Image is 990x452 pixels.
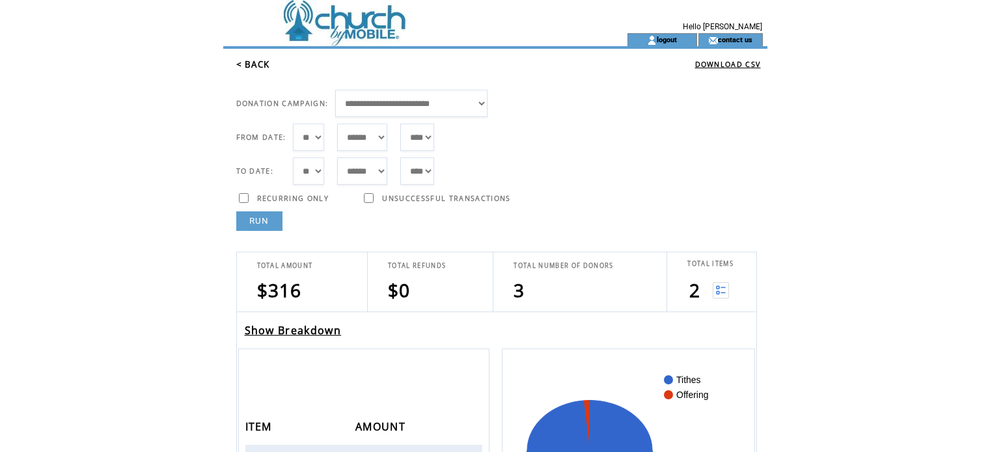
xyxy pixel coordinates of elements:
[257,194,329,203] span: RECURRING ONLY
[687,259,734,268] span: TOTAL ITEMS
[236,99,329,108] span: DONATION CAMPAIGN:
[713,282,729,299] img: View list
[514,278,525,302] span: 3
[676,390,709,400] text: Offering
[355,422,409,430] a: AMOUNT
[382,194,510,203] span: UNSUCCESSFUL TRANSACTIONS
[676,375,701,385] text: Tithes
[236,211,282,231] a: RUN
[718,35,752,44] a: contact us
[257,261,313,270] span: TOTAL AMOUNT
[657,35,677,44] a: logout
[236,59,270,70] a: < BACK
[236,133,286,142] span: FROM DATE:
[355,416,409,440] span: AMOUNT
[647,35,657,46] img: account_icon.gif
[683,22,762,31] span: Hello [PERSON_NAME]
[388,261,446,270] span: TOTAL REFUNDS
[245,416,275,440] span: ITEM
[257,278,302,302] span: $316
[689,278,700,302] span: 2
[708,35,718,46] img: contact_us_icon.gif
[695,60,761,69] a: DOWNLOAD CSV
[388,278,411,302] span: $0
[245,323,342,338] a: Show Breakdown
[514,261,613,270] span: TOTAL NUMBER OF DONORS
[245,422,275,430] a: ITEM
[236,166,274,176] span: TO DATE:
